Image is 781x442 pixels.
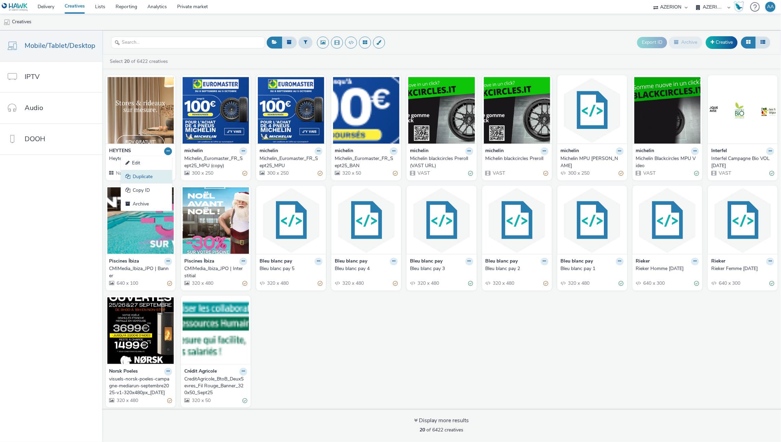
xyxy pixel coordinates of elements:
[266,280,289,286] span: 320 x 480
[544,170,548,177] div: Partially valid
[711,147,727,155] strong: Interfel
[710,77,776,144] img: Interfel Campagne Bio VOL sept25 visual
[25,41,95,51] span: Mobile/Tablet/Desktop
[755,37,770,48] button: Table
[184,368,217,376] strong: Crédit Agricole
[741,37,756,48] button: Grid
[167,397,172,404] div: Partially valid
[266,170,289,176] span: 300 x 250
[568,170,590,176] span: 300 x 250
[109,155,172,162] a: Heytens_Native_RDV
[486,265,548,272] a: Bleu blanc pay 2
[333,187,399,254] img: Bleu blanc pay 4 visual
[417,170,430,176] span: VAST
[420,427,425,433] strong: 20
[492,170,505,176] span: VAST
[121,197,172,211] a: Archive
[109,265,172,279] a: CMIMedia_Ibiza_JPO | Banner
[342,280,364,286] span: 320 x 480
[559,187,625,254] img: Bleu blanc pay 1 visual
[711,258,725,266] strong: Rieker
[561,155,624,169] a: Michelin MPU [PERSON_NAME]
[694,170,699,177] div: Valid
[335,155,398,169] a: Michelin_Euromaster_FR_Sept25_BAN
[393,280,398,287] div: Partially valid
[260,258,292,266] strong: Bleu blanc pay
[414,417,469,425] div: Display more results
[183,77,249,144] img: Michelin_Euromaster_FR_Sept25_MPU (copy) visual
[260,147,278,155] strong: michelin
[184,265,244,279] div: CMIMedia_Ibiza_JPO | Interstitial
[25,134,45,144] span: DOOH
[260,265,320,272] div: Bleu blanc pay 5
[109,155,169,162] div: Heytens_Native_RDV
[643,170,656,176] span: VAST
[107,77,174,144] img: Heytens_Native_RDV visual
[335,265,395,272] div: Bleu blanc pay 4
[167,280,172,287] div: Partially valid
[109,258,139,266] strong: Piscines İbiza
[121,170,172,184] a: Duplicate
[183,297,249,364] img: CreditAgricole_BtoB_DeuxSevres_Fil Rouge_Banner_320x50_Sept25 visual
[191,280,213,286] span: 320 x 480
[342,170,361,176] span: 320 x 50
[393,170,398,177] div: Partially valid
[561,155,621,169] div: Michelin MPU [PERSON_NAME]
[559,77,625,144] img: Michelin MPU Blackcircles visual
[643,280,665,286] span: 640 x 300
[468,280,473,287] div: Valid
[335,155,395,169] div: Michelin_Euromaster_FR_Sept25_BAN
[486,155,546,162] div: Michelin blackcircles Preroll
[191,170,213,176] span: 300 x 250
[410,258,442,266] strong: Bleu blanc pay
[634,77,701,144] img: Michelin Blackcircles MPU Video visual
[184,155,244,169] div: Michelin_Euromaster_FR_Sept25_MPU (copy)
[184,258,214,266] strong: Piscines İbiza
[468,170,473,177] div: Valid
[408,187,475,254] img: Bleu blanc pay 3 visual
[184,376,244,397] div: CreditAgricole_BtoB_DeuxSevres_Fil Rouge_Banner_320x50_Sept25
[634,187,701,254] img: Rieker Homme Sept25 visual
[669,37,702,48] button: Archive
[318,170,322,177] div: Partially valid
[191,397,211,404] span: 320 x 50
[492,280,515,286] span: 320 x 480
[619,280,624,287] div: Valid
[417,280,439,286] span: 320 x 480
[486,265,546,272] div: Bleu blanc pay 2
[734,1,747,12] a: Hawk Academy
[109,265,169,279] div: CMIMedia_Ibiza_JPO | Banner
[484,187,550,254] img: Bleu blanc pay 2 visual
[420,427,464,433] span: of 6422 creatives
[711,265,774,272] a: Rieker Femme [DATE]
[561,265,621,272] div: Bleu blanc pay 1
[544,280,548,287] div: Partially valid
[111,37,265,49] input: Search...
[109,368,138,376] strong: Norsk Poeles
[767,2,774,12] div: AA
[242,170,247,177] div: Partially valid
[636,258,650,266] strong: Rieker
[486,258,518,266] strong: Bleu blanc pay
[636,147,654,155] strong: michelin
[184,147,203,155] strong: michelin
[636,265,696,272] div: Rieker Homme [DATE]
[116,280,138,286] span: 640 x 100
[486,147,504,155] strong: michelin
[109,376,169,397] div: visuels-norsk-poeles-campagne-mediarun-septembre2025-v1-320x480px_[DATE]
[637,37,667,48] button: Export ID
[107,297,174,364] img: visuels-norsk-poeles-campagne-mediarun-septembre2025-v1-320x480px_17.09.2025 visual
[734,1,744,12] img: Hawk Academy
[636,155,699,169] a: Michelin Blackcircles MPU Video
[486,155,548,162] a: Michelin blackcircles Preroll
[706,36,738,49] a: Creative
[2,3,28,11] img: undefined Logo
[710,187,776,254] img: Rieker Femme Sept25 visual
[619,170,624,177] div: Partially valid
[318,280,322,287] div: Partially valid
[25,103,43,113] span: Audio
[184,155,247,169] a: Michelin_Euromaster_FR_Sept25_MPU (copy)
[769,280,774,287] div: Valid
[258,77,324,144] img: Michelin_Euromaster_FR_Sept25_MPU visual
